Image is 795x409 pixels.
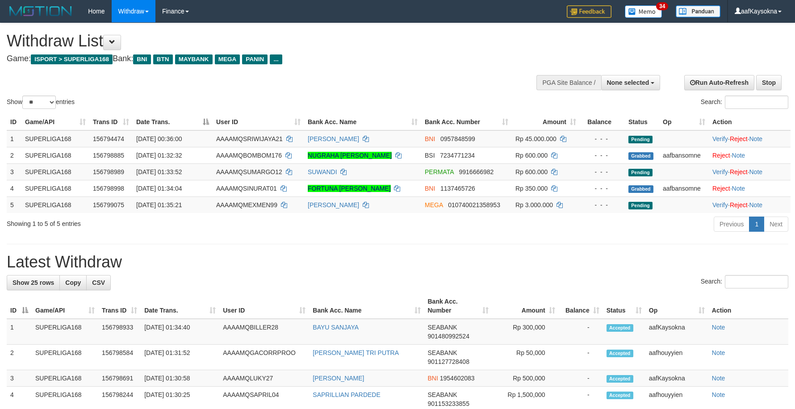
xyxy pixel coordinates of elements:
[607,375,633,383] span: Accepted
[22,96,56,109] select: Showentries
[141,293,219,319] th: Date Trans.: activate to sort column ascending
[730,168,748,175] a: Reject
[603,293,645,319] th: Status: activate to sort column ascending
[308,135,359,142] a: [PERSON_NAME]
[7,163,21,180] td: 3
[93,135,124,142] span: 156794474
[216,135,283,142] span: AAAAMQSRIWIJAYA21
[7,96,75,109] label: Show entries
[583,167,621,176] div: - - -
[425,152,435,159] span: BSI
[7,216,325,228] div: Showing 1 to 5 of 5 entries
[136,135,182,142] span: [DATE] 00:36:00
[308,201,359,209] a: [PERSON_NAME]
[440,152,475,159] span: Copy 7234771234 to clipboard
[141,345,219,370] td: [DATE] 01:31:52
[428,375,438,382] span: BNI
[709,114,791,130] th: Action
[59,275,87,290] a: Copy
[428,391,457,398] span: SEABANK
[428,333,469,340] span: Copy 901480992524 to clipboard
[730,201,748,209] a: Reject
[712,375,725,382] a: Note
[313,391,380,398] a: SAPRILLIAN PARDEDE
[515,185,548,192] span: Rp 350.000
[21,130,89,147] td: SUPERLIGA168
[93,168,124,175] span: 156798989
[219,293,309,319] th: User ID: activate to sort column ascending
[92,279,105,286] span: CSV
[308,185,391,192] a: FORTUNA [PERSON_NAME]
[428,400,469,407] span: Copy 901153233855 to clipboard
[709,163,791,180] td: · ·
[645,345,708,370] td: aafhouyyien
[712,152,730,159] a: Reject
[98,319,141,345] td: 156798933
[425,135,435,142] span: BNI
[421,114,512,130] th: Bank Acc. Number: activate to sort column ascending
[308,152,392,159] a: NUGRAHA [PERSON_NAME]
[684,75,754,90] a: Run Auto-Refresh
[270,54,282,64] span: ...
[31,54,113,64] span: ISPORT > SUPERLIGA168
[313,324,359,331] a: BAYU SANJAYA
[708,293,788,319] th: Action
[21,114,89,130] th: Game/API: activate to sort column ascending
[309,293,424,319] th: Bank Acc. Name: activate to sort column ascending
[7,32,521,50] h1: Withdraw List
[645,319,708,345] td: aafKaysokna
[428,324,457,331] span: SEABANK
[141,370,219,387] td: [DATE] 01:30:58
[515,135,556,142] span: Rp 45.000.000
[659,147,709,163] td: aafbansomne
[428,358,469,365] span: Copy 901127728408 to clipboard
[32,345,98,370] td: SUPERLIGA168
[515,201,553,209] span: Rp 3.000.000
[712,324,725,331] a: Note
[628,185,653,193] span: Grabbed
[7,293,32,319] th: ID: activate to sort column descending
[749,217,764,232] a: 1
[428,349,457,356] span: SEABANK
[583,151,621,160] div: - - -
[625,5,662,18] img: Button%20Memo.svg
[425,168,454,175] span: PERMATA
[86,275,111,290] a: CSV
[756,75,782,90] a: Stop
[676,5,720,17] img: panduan.png
[133,114,213,130] th: Date Trans.: activate to sort column descending
[136,201,182,209] span: [DATE] 01:35:21
[313,375,364,382] a: [PERSON_NAME]
[216,185,277,192] span: AAAAMQSINURAT01
[607,79,649,86] span: None selected
[725,96,788,109] input: Search:
[425,201,443,209] span: MEGA
[7,130,21,147] td: 1
[141,319,219,345] td: [DATE] 01:34:40
[583,134,621,143] div: - - -
[567,5,611,18] img: Feedback.jpg
[607,324,633,332] span: Accepted
[440,135,475,142] span: Copy 0957848599 to clipboard
[732,185,745,192] a: Note
[215,54,240,64] span: MEGA
[712,168,728,175] a: Verify
[21,196,89,213] td: SUPERLIGA168
[712,201,728,209] a: Verify
[7,114,21,130] th: ID
[7,370,32,387] td: 3
[583,184,621,193] div: - - -
[709,196,791,213] td: · ·
[136,185,182,192] span: [DATE] 01:34:04
[213,114,304,130] th: User ID: activate to sort column ascending
[7,4,75,18] img: MOTION_logo.png
[712,135,728,142] a: Verify
[725,275,788,288] input: Search:
[136,168,182,175] span: [DATE] 01:33:52
[21,163,89,180] td: SUPERLIGA168
[32,319,98,345] td: SUPERLIGA168
[559,319,603,345] td: -
[459,168,494,175] span: Copy 9916666982 to clipboard
[93,185,124,192] span: 156798998
[65,279,81,286] span: Copy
